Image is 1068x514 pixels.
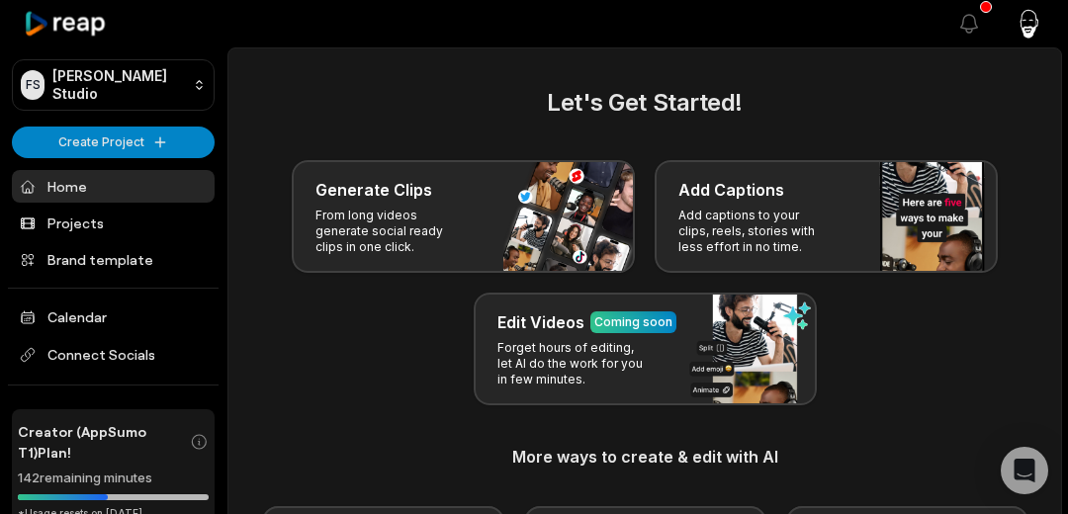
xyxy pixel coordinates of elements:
p: [PERSON_NAME] Studio [52,67,185,103]
h3: Edit Videos [497,310,584,334]
div: Open Intercom Messenger [1001,447,1048,494]
button: Create Project [12,127,215,158]
p: Add captions to your clips, reels, stories with less effort in no time. [678,208,832,255]
h3: More ways to create & edit with AI [252,445,1037,469]
div: 142 remaining minutes [18,469,209,488]
div: FS [21,70,44,100]
p: From long videos generate social ready clips in one click. [315,208,469,255]
h3: Generate Clips [315,178,432,202]
a: Home [12,170,215,203]
h2: Let's Get Started! [252,85,1037,121]
a: Calendar [12,300,215,333]
p: Forget hours of editing, let AI do the work for you in few minutes. [497,340,651,387]
a: Projects [12,207,215,239]
span: Creator (AppSumo T1) Plan! [18,421,190,463]
span: Connect Socials [12,337,215,373]
div: Coming soon [594,313,672,331]
h3: Add Captions [678,178,784,202]
a: Brand template [12,243,215,276]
